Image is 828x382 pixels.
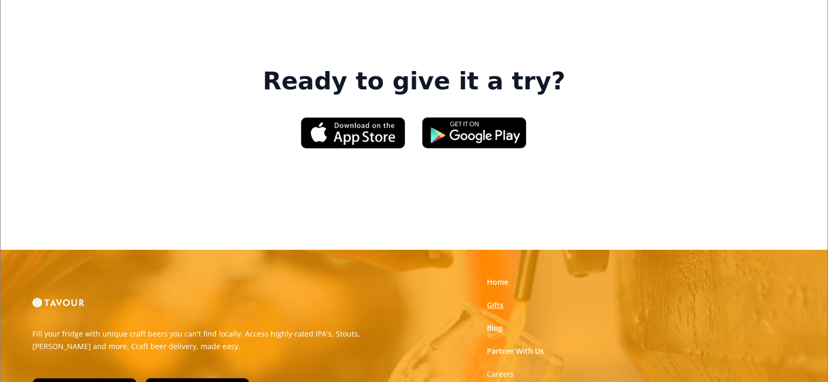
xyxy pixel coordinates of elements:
[263,67,565,96] strong: Ready to give it a try?
[487,346,544,356] a: Partner With Us
[487,277,508,287] a: Home
[32,328,406,353] p: Fill your fridge with unique craft beers you can't find locally. Access highly-rated IPA's, Stout...
[487,300,504,310] a: Gifts
[487,323,503,333] a: Blog
[487,369,514,379] a: Careers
